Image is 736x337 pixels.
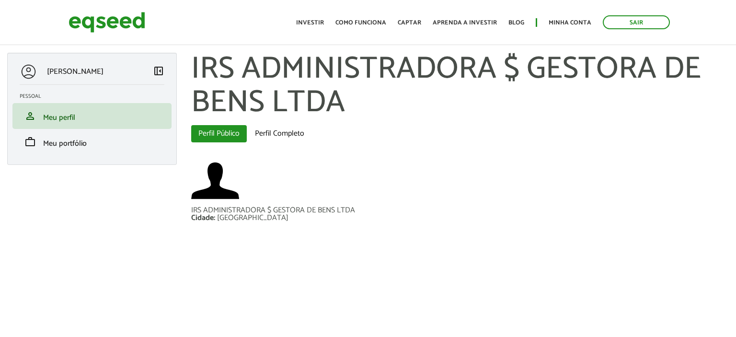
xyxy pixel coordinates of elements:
li: Meu perfil [12,103,172,129]
a: workMeu portfólio [20,136,164,148]
span: person [24,110,36,122]
li: Meu portfólio [12,129,172,155]
span: : [214,211,215,224]
a: Sair [603,15,670,29]
a: Aprenda a investir [433,20,497,26]
span: left_panel_close [153,65,164,77]
div: Cidade [191,214,217,222]
img: Foto de IRS ADMINISTRADORA $ GESTORA DE BENS LTDA [191,157,239,205]
a: Perfil Completo [248,125,311,142]
span: work [24,136,36,148]
a: personMeu perfil [20,110,164,122]
a: Ver perfil do usuário. [191,157,239,205]
div: [GEOGRAPHIC_DATA] [217,214,288,222]
img: EqSeed [69,10,145,35]
a: Blog [508,20,524,26]
a: Colapsar menu [153,65,164,79]
a: Captar [398,20,421,26]
h2: Pessoal [20,93,172,99]
div: IRS ADMINISTRADORA $ GESTORA DE BENS LTDA [191,207,729,214]
span: Meu perfil [43,111,75,124]
span: Meu portfólio [43,137,87,150]
a: Perfil Público [191,125,247,142]
h1: IRS ADMINISTRADORA $ GESTORA DE BENS LTDA [191,53,729,120]
a: Investir [296,20,324,26]
a: Como funciona [335,20,386,26]
p: [PERSON_NAME] [47,67,103,76]
a: Minha conta [549,20,591,26]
